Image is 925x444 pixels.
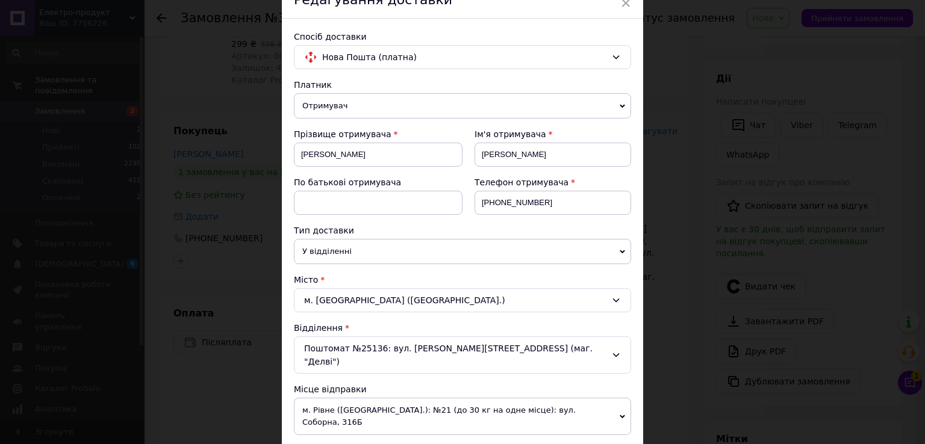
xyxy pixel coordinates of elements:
[322,51,606,64] span: Нова Пошта (платна)
[294,93,631,119] span: Отримувач
[294,288,631,312] div: м. [GEOGRAPHIC_DATA] ([GEOGRAPHIC_DATA].)
[294,322,631,334] div: Відділення
[294,239,631,264] span: У відділенні
[294,177,401,187] span: По батькові отримувача
[294,274,631,286] div: Місто
[294,226,354,235] span: Тип доставки
[294,336,631,374] div: Поштомат №25136: вул. [PERSON_NAME][STREET_ADDRESS] (маг. "Делві")
[294,398,631,435] span: м. Рівне ([GEOGRAPHIC_DATA].): №21 (до 30 кг на одне місце): вул. Соборна, 316Б
[294,129,391,139] span: Прізвище отримувача
[294,31,631,43] div: Спосіб доставки
[294,384,367,394] span: Місце відправки
[475,129,546,139] span: Ім'я отримувача
[475,177,568,187] span: Телефон отримувача
[475,191,631,215] input: +380
[294,80,332,90] span: Платник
